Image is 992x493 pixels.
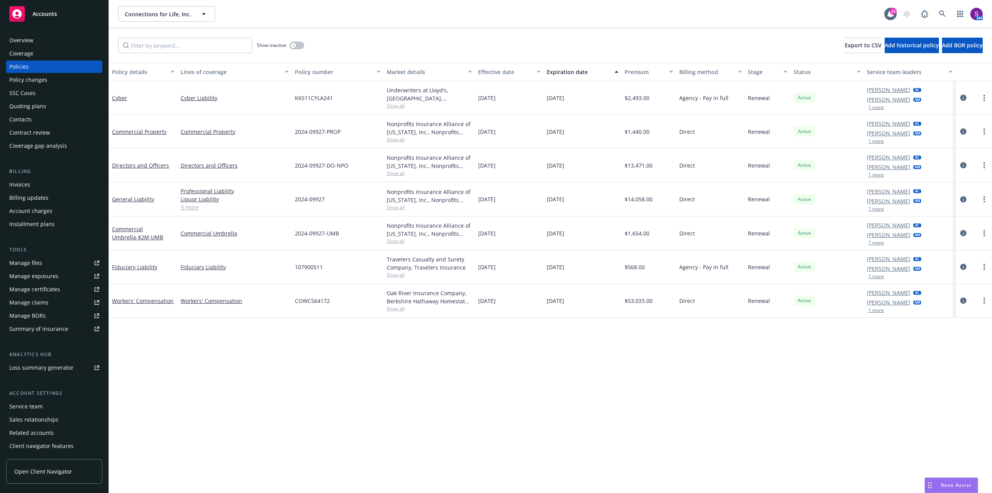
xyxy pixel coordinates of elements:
div: Billing updates [9,192,48,204]
span: [DATE] [547,94,564,102]
a: 3 more [181,203,289,211]
button: Effective date [475,62,544,81]
span: [DATE] [547,161,564,170]
a: circleInformation [959,161,968,170]
a: General Liability [112,195,154,203]
a: [PERSON_NAME] [867,119,910,128]
button: Status [790,62,864,81]
a: Fiduciary Liability [112,263,157,271]
a: Report a Bug [917,6,932,22]
a: Manage exposures [6,270,102,282]
span: [DATE] [547,195,564,203]
span: Direct [679,195,695,203]
span: 2024-09927-UMB [295,229,339,237]
div: Travelers Casualty and Surety Company, Travelers Insurance [387,255,472,272]
div: Contract review [9,126,50,139]
a: Quoting plans [6,100,102,112]
button: 1 more [868,207,884,211]
a: Directors and Officers [181,161,289,170]
a: more [980,195,989,204]
div: Analytics hub [6,351,102,358]
div: Manage exposures [9,270,59,282]
div: Policy changes [9,74,47,86]
button: 1 more [868,240,884,245]
div: Service team [9,400,43,413]
a: Summary of insurance [6,323,102,335]
a: Service team [6,400,102,413]
button: Service team leaders [864,62,955,81]
span: Agency - Pay in full [679,94,728,102]
div: Policies [9,61,29,73]
span: Add BOR policy [942,42,983,49]
span: - $2M UMB [136,234,163,241]
span: Renewal [748,161,770,170]
div: Manage claims [9,296,48,309]
a: Manage certificates [6,283,102,296]
a: Coverage gap analysis [6,140,102,152]
div: Client navigator features [9,440,74,452]
button: Policy details [109,62,177,81]
a: [PERSON_NAME] [867,231,910,239]
a: Fiduciary Liability [181,263,289,271]
a: Installment plans [6,218,102,230]
div: Nonprofits Insurance Alliance of [US_STATE], Inc., Nonprofits Insurance Alliance of [US_STATE], I... [387,154,472,170]
span: Show all [387,136,472,143]
a: Cyber [112,94,127,102]
div: Coverage [9,47,33,60]
a: Related accounts [6,427,102,439]
span: [DATE] [478,229,496,237]
div: Tools [6,246,102,254]
span: $568.00 [625,263,645,271]
span: [DATE] [478,297,496,305]
button: Nova Assist [925,477,978,493]
div: Policy details [112,68,166,76]
a: Switch app [952,6,968,22]
div: SSC Cases [9,87,36,99]
a: Account charges [6,205,102,217]
div: Policy number [295,68,372,76]
div: Billing [6,168,102,175]
span: $13,471.00 [625,161,653,170]
button: Policy number [292,62,383,81]
a: circleInformation [959,93,968,102]
span: Agency - Pay in full [679,263,728,271]
span: Accounts [33,11,57,17]
div: Summary of insurance [9,323,68,335]
a: Commercial Umbrella [112,225,163,241]
a: more [980,127,989,136]
span: Connections for Life, Inc. [125,10,192,18]
span: Show inactive [257,42,286,48]
button: Market details [384,62,475,81]
button: 1 more [868,139,884,144]
button: Lines of coverage [177,62,292,81]
button: Billing method [676,62,745,81]
span: [DATE] [547,297,564,305]
a: Overview [6,34,102,47]
span: Show all [387,204,472,211]
span: Show all [387,305,472,312]
a: circleInformation [959,262,968,272]
div: Installment plans [9,218,55,230]
a: [PERSON_NAME] [867,289,910,297]
span: Active [797,297,812,304]
span: K6511CYLA241 [295,94,333,102]
span: Active [797,230,812,237]
span: Renewal [748,94,770,102]
span: Active [797,196,812,203]
a: Commercial Property [181,128,289,136]
button: 1 more [868,274,884,279]
a: circleInformation [959,127,968,136]
span: Show all [387,272,472,278]
button: Premium [622,62,677,81]
a: Start snowing [899,6,914,22]
span: [DATE] [478,263,496,271]
button: Export to CSV [845,38,882,53]
div: Nonprofits Insurance Alliance of [US_STATE], Inc., Nonprofits Insurance Alliance of [US_STATE], I... [387,188,472,204]
div: Account settings [6,389,102,397]
div: Nonprofits Insurance Alliance of [US_STATE], Inc., Nonprofits Insurance Alliance of [US_STATE], I... [387,120,472,136]
div: Stage [748,68,779,76]
span: Direct [679,161,695,170]
a: [PERSON_NAME] [867,187,910,195]
span: Renewal [748,195,770,203]
a: Contract review [6,126,102,139]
